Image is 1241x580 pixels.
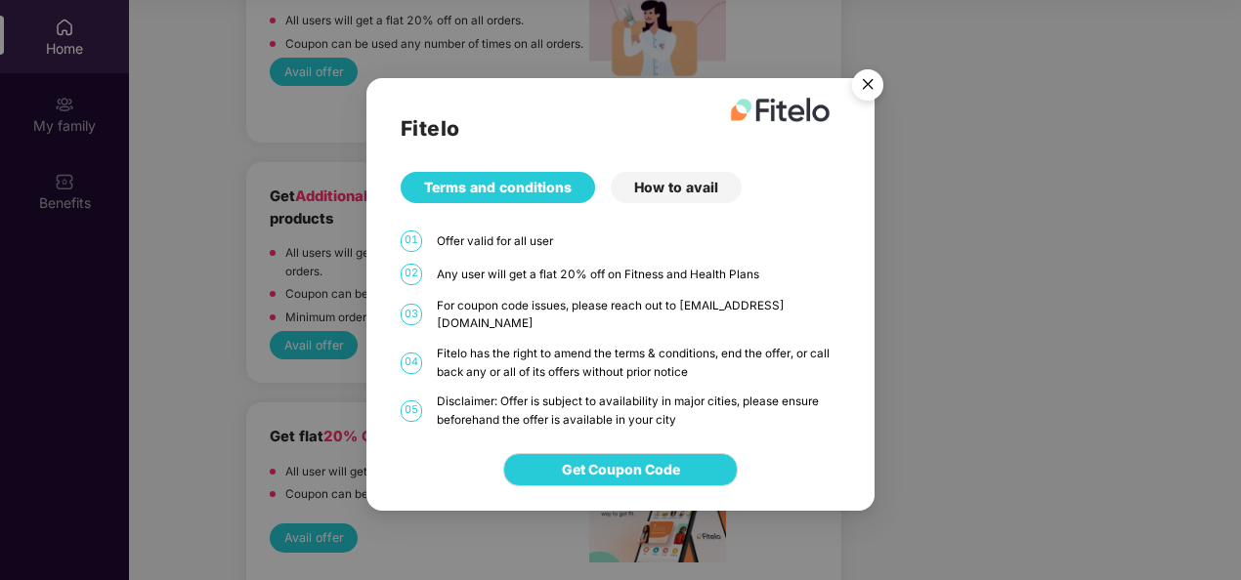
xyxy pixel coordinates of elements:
button: Get Coupon Code [503,454,738,487]
span: Get Coupon Code [562,460,680,481]
div: Fitelo has the right to amend the terms & conditions, end the offer, or call back any or all of i... [437,345,840,381]
span: 01 [401,230,422,252]
span: 05 [401,400,422,422]
div: Offer valid for all user [437,232,840,251]
img: fitelo%20logo.png [730,98,831,122]
div: Any user will get a flat 20% off on Fitness and Health Plans [437,266,840,284]
h2: Fitelo [401,112,840,145]
img: svg+xml;base64,PHN2ZyB4bWxucz0iaHR0cDovL3d3dy53My5vcmcvMjAwMC9zdmciIHdpZHRoPSI1NiIgaGVpZ2h0PSI1Ni... [840,61,895,115]
div: How to avail [611,172,742,203]
span: 02 [401,264,422,285]
button: Close [840,60,893,112]
div: For coupon code issues, please reach out to [EMAIL_ADDRESS][DOMAIN_NAME] [437,297,840,333]
span: 03 [401,305,422,326]
span: 04 [401,352,422,374]
div: Terms and conditions [401,172,595,203]
div: Disclaimer: Offer is subject to availability in major cities, please ensure beforehand the offer ... [437,394,840,430]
